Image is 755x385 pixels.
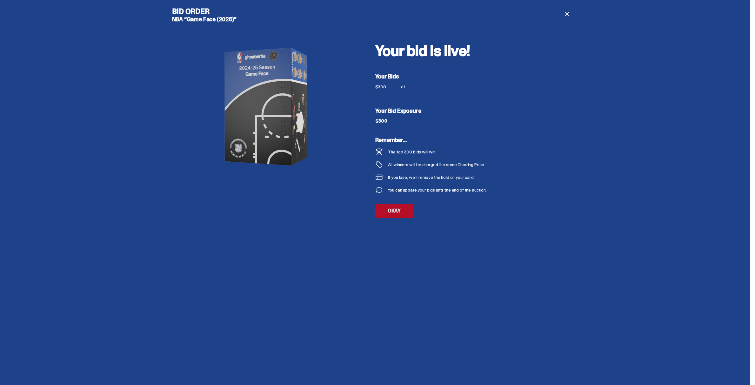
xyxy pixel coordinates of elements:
h5: Your Bids [375,74,578,79]
div: If you lose, we’ll remove the hold on your card. [388,175,475,179]
h5: NBA “Game Face (2025)” [172,17,363,22]
h5: Remember... [375,137,538,143]
a: OKAY [375,204,413,218]
div: You can update your bids until the end of the auction. [388,188,487,192]
div: The top 300 bids will win. [388,150,437,154]
h2: Your bid is live! [375,43,578,58]
div: x 1 [401,84,411,93]
img: product image [204,27,331,186]
h5: Your Bid Exposure [375,108,578,114]
h4: Bid Order [172,8,363,15]
div: $300 [375,84,401,89]
div: $300 [375,119,387,123]
div: All winners will be charged the same Clearing Price. [388,162,538,167]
